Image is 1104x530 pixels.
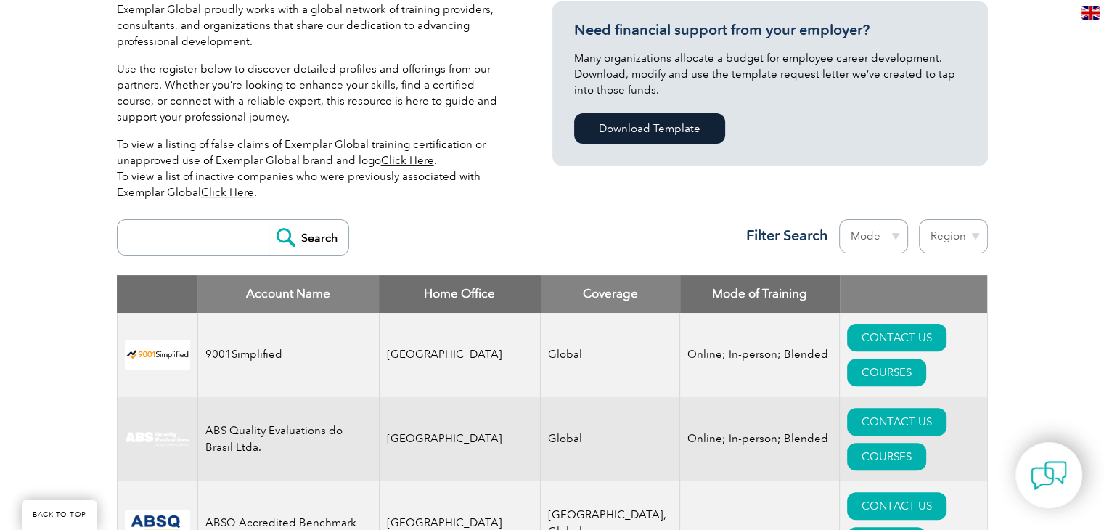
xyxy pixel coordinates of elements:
[541,313,680,397] td: Global
[847,359,926,386] a: COURSES
[574,50,966,98] p: Many organizations allocate a budget for employee career development. Download, modify and use th...
[201,186,254,199] a: Click Here
[117,61,509,125] p: Use the register below to discover detailed profiles and offerings from our partners. Whether you...
[379,275,541,313] th: Home Office: activate to sort column ascending
[379,397,541,481] td: [GEOGRAPHIC_DATA]
[847,324,946,351] a: CONTACT US
[574,113,725,144] a: Download Template
[737,227,828,245] h3: Filter Search
[680,397,840,481] td: Online; In-person; Blended
[269,220,348,255] input: Search
[379,313,541,397] td: [GEOGRAPHIC_DATA]
[117,1,509,49] p: Exemplar Global proudly works with a global network of training providers, consultants, and organ...
[541,397,680,481] td: Global
[117,136,509,200] p: To view a listing of false claims of Exemplar Global training certification or unapproved use of ...
[847,408,946,436] a: CONTACT US
[1031,457,1067,494] img: contact-chat.png
[381,154,434,167] a: Click Here
[680,313,840,397] td: Online; In-person; Blended
[847,443,926,470] a: COURSES
[22,500,97,530] a: BACK TO TOP
[574,21,966,39] h3: Need financial support from your employer?
[197,313,379,397] td: 9001Simplified
[541,275,680,313] th: Coverage: activate to sort column ascending
[840,275,987,313] th: : activate to sort column ascending
[847,492,946,520] a: CONTACT US
[197,397,379,481] td: ABS Quality Evaluations do Brasil Ltda.
[125,340,190,370] img: 37c9c059-616f-eb11-a812-002248153038-logo.png
[125,431,190,447] img: c92924ac-d9bc-ea11-a814-000d3a79823d-logo.jpg
[1081,6,1100,20] img: en
[680,275,840,313] th: Mode of Training: activate to sort column ascending
[197,275,379,313] th: Account Name: activate to sort column descending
